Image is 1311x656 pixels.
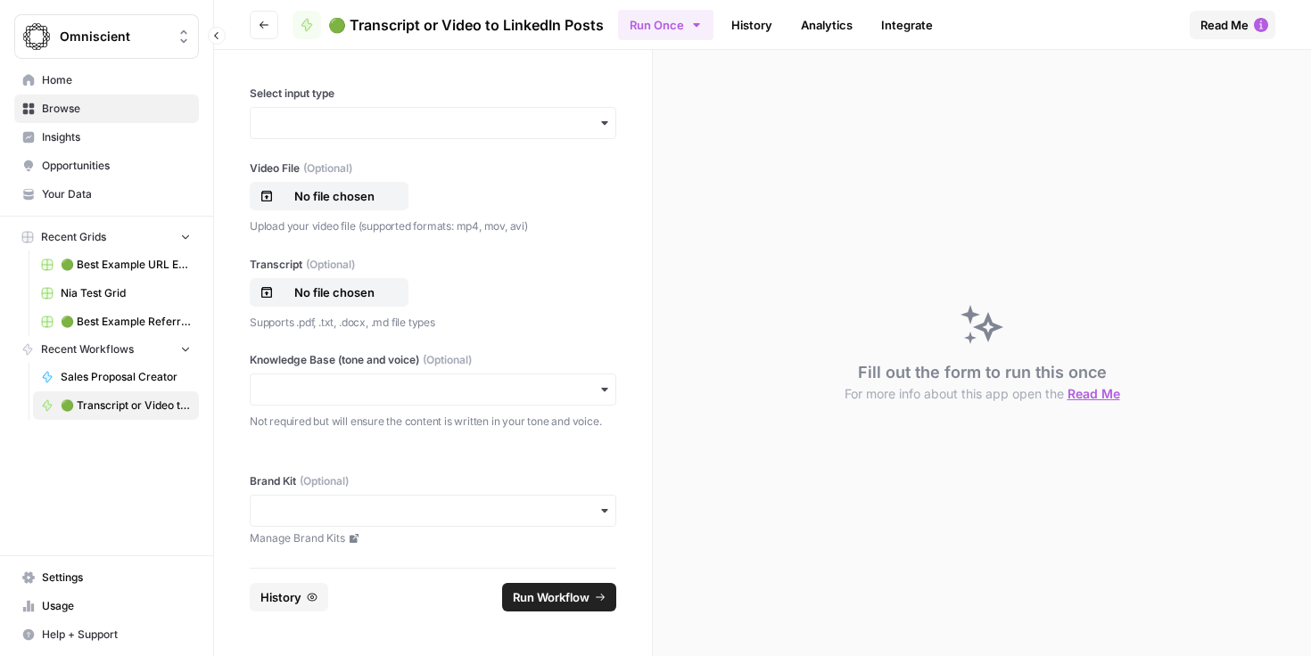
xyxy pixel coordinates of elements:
[21,20,53,53] img: Omniscient Logo
[14,592,199,620] a: Usage
[250,217,616,235] p: Upload your video file (supported formats: mp4, mov, avi)
[250,86,616,102] label: Select input type
[277,283,392,301] p: No file chosen
[306,257,355,273] span: (Optional)
[721,11,783,39] a: History
[42,186,191,202] span: Your Data
[14,620,199,649] button: Help + Support
[33,250,199,279] a: 🟢 Best Example URL Extractor Grid (3)
[502,583,616,611] button: Run Workflow
[42,598,191,614] span: Usage
[33,307,199,336] a: 🟢 Best Example Referring Domains Finder Grid (1)
[14,336,199,363] button: Recent Workflows
[61,398,191,414] span: 🟢 Transcript or Video to LinkedIn Posts
[845,360,1120,403] div: Fill out the form to run this once
[303,160,352,176] span: (Optional)
[423,352,472,368] span: (Optional)
[845,385,1120,403] button: For more info about this app open the Read Me
[41,341,134,357] span: Recent Workflows
[41,229,106,245] span: Recent Grids
[42,570,191,586] span: Settings
[42,101,191,117] span: Browse
[870,11,944,39] a: Integrate
[42,72,191,88] span: Home
[1068,386,1120,401] span: Read Me
[33,279,199,307] a: Nia Test Grid
[250,314,616,332] p: Supports .pdf, .txt, .docx, .md file types
[300,473,349,489] span: (Optional)
[14,180,199,209] a: Your Data
[260,588,301,606] span: History
[513,588,590,606] span: Run Workflow
[1190,11,1275,39] button: Read Me
[42,129,191,145] span: Insights
[250,530,616,546] a: Manage Brand Kits
[293,11,604,39] a: 🟢 Transcript or Video to LinkedIn Posts
[42,158,191,174] span: Opportunities
[61,285,191,301] span: Nia Test Grid
[42,627,191,643] span: Help + Support
[60,28,168,45] span: Omniscient
[618,10,713,40] button: Run Once
[61,369,191,385] span: Sales Proposal Creator
[14,66,199,94] a: Home
[250,413,616,430] p: Not required but will ensure the content is written in your tone and voice.
[277,187,392,205] p: No file chosen
[250,352,616,368] label: Knowledge Base (tone and voice)
[14,224,199,250] button: Recent Grids
[14,14,199,59] button: Workspace: Omniscient
[33,363,199,391] a: Sales Proposal Creator
[61,257,191,273] span: 🟢 Best Example URL Extractor Grid (3)
[250,583,328,611] button: History
[14,123,199,152] a: Insights
[14,152,199,180] a: Opportunities
[328,14,604,36] span: 🟢 Transcript or Video to LinkedIn Posts
[250,257,616,273] label: Transcript
[1200,16,1249,34] span: Read Me
[33,391,199,420] a: 🟢 Transcript or Video to LinkedIn Posts
[250,278,408,307] button: No file chosen
[250,182,408,210] button: No file chosen
[14,563,199,592] a: Settings
[790,11,863,39] a: Analytics
[61,314,191,330] span: 🟢 Best Example Referring Domains Finder Grid (1)
[14,94,199,123] a: Browse
[250,160,616,176] label: Video File
[250,473,616,489] label: Brand Kit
